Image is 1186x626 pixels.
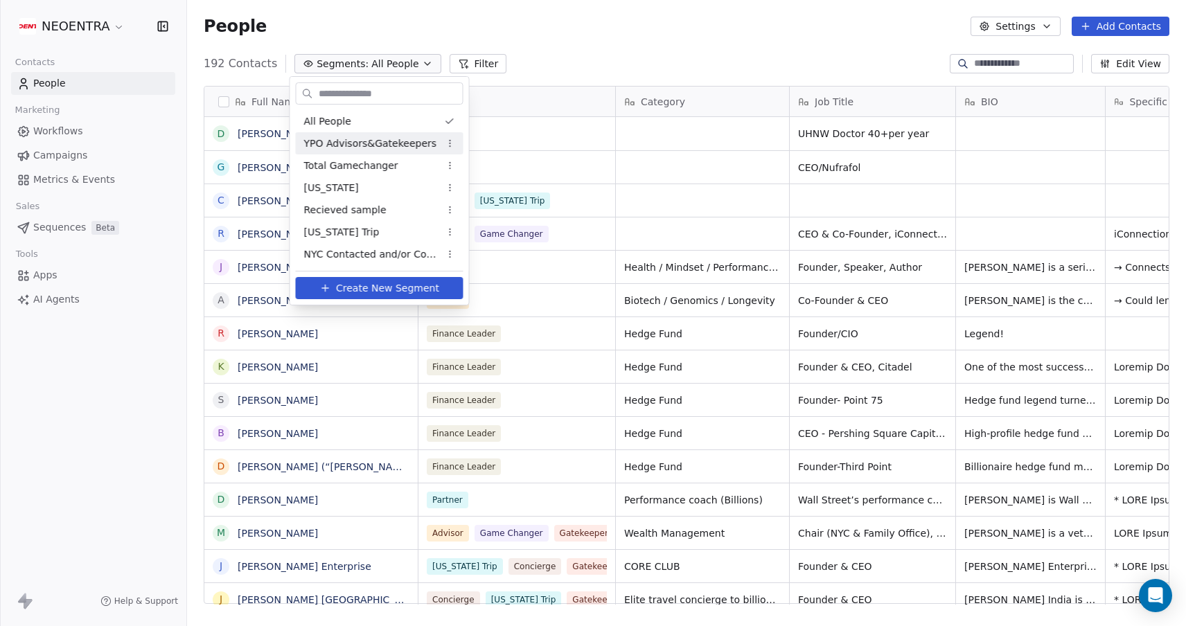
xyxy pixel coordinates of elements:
[304,136,437,151] span: YPO Advisors&Gatekeepers
[296,277,463,299] button: Create New Segment
[304,203,387,217] span: Recieved sample
[304,247,440,262] span: NYC Contacted and/or Confirmed
[304,114,351,129] span: All People
[304,181,359,195] span: [US_STATE]
[304,159,398,173] span: Total Gamechanger
[336,281,439,296] span: Create New Segment
[296,110,463,265] div: Suggestions
[304,225,380,240] span: [US_STATE] Trip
